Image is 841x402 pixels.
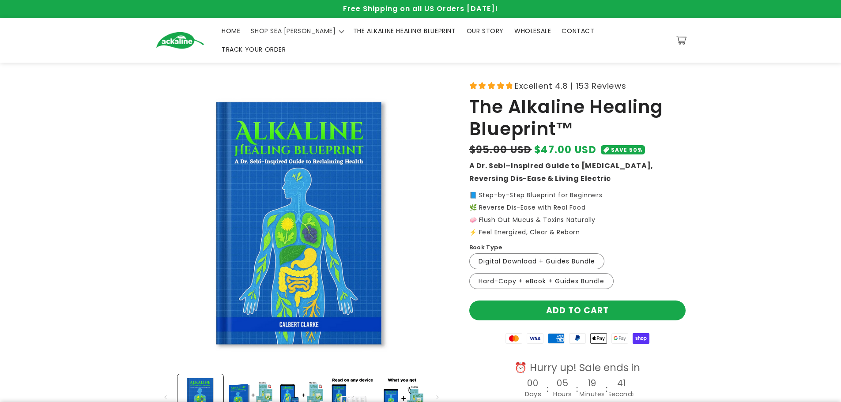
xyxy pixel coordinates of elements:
div: Hours [553,388,572,401]
div: ⏰ Hurry up! Sale ends in [499,361,656,375]
h4: 19 [588,378,596,388]
a: OUR STORY [461,22,509,40]
div: Seconds [607,388,636,401]
div: : [605,380,608,399]
h1: The Alkaline Healing Blueprint™ [469,96,686,140]
span: THE ALKALINE HEALING BLUEPRINT [353,27,456,35]
summary: SHOP SEA [PERSON_NAME] [245,22,347,40]
span: $47.00 USD [534,143,596,157]
label: Hard-Copy + eBook + Guides Bundle [469,273,614,289]
a: THE ALKALINE HEALING BLUEPRINT [348,22,461,40]
strong: A Dr. Sebi–Inspired Guide to [MEDICAL_DATA], Reversing Dis-Ease & Living Electric [469,161,653,184]
p: 📘 Step-by-Step Blueprint for Beginners 🌿 Reverse Dis-Ease with Real Food 🧼 Flush Out Mucus & Toxi... [469,192,686,235]
h4: 41 [617,378,626,388]
label: Book Type [469,243,502,252]
span: SAVE 50% [611,145,642,154]
span: HOME [222,27,240,35]
s: $95.00 USD [469,143,532,157]
h4: 05 [557,378,568,388]
a: CONTACT [556,22,600,40]
span: WHOLESALE [514,27,551,35]
span: TRACK YOUR ORDER [222,45,286,53]
span: CONTACT [562,27,594,35]
label: Digital Download + Guides Bundle [469,253,604,269]
div: : [576,380,579,399]
a: HOME [216,22,245,40]
div: : [546,380,549,399]
span: Excellent 4.8 | 153 Reviews [515,79,626,93]
img: Ackaline [156,32,204,49]
span: SHOP SEA [PERSON_NAME] [251,27,336,35]
span: Free Shipping on all US Orders [DATE]! [343,4,498,14]
a: WHOLESALE [509,22,556,40]
span: OUR STORY [467,27,504,35]
button: Add to cart [469,301,686,320]
h4: 00 [527,378,539,388]
a: TRACK YOUR ORDER [216,40,291,59]
div: Minutes [579,388,605,401]
div: Days [524,388,541,401]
